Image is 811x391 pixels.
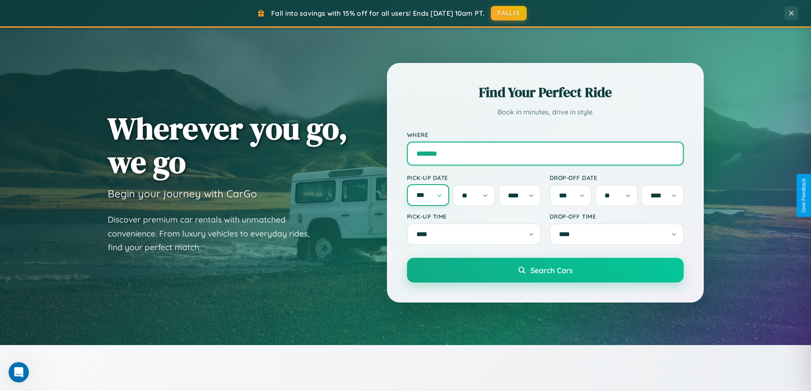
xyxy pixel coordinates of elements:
[9,362,29,382] iframe: Intercom live chat
[407,83,684,102] h2: Find Your Perfect Ride
[801,178,807,213] div: Give Feedback
[491,6,527,20] button: FALL15
[407,174,541,181] label: Pick-up Date
[550,174,684,181] label: Drop-off Date
[108,111,348,179] h1: Wherever you go, we go
[407,213,541,220] label: Pick-up Time
[108,187,257,200] h3: Begin your journey with CarGo
[407,258,684,283] button: Search Cars
[550,213,684,220] label: Drop-off Time
[407,106,684,118] p: Book in minutes, drive in style
[530,265,573,275] span: Search Cars
[108,213,321,254] p: Discover premium car rentals with unmatched convenience. From luxury vehicles to everyday rides, ...
[271,9,484,17] span: Fall into savings with 15% off for all users! Ends [DATE] 10am PT.
[407,131,684,138] label: Where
